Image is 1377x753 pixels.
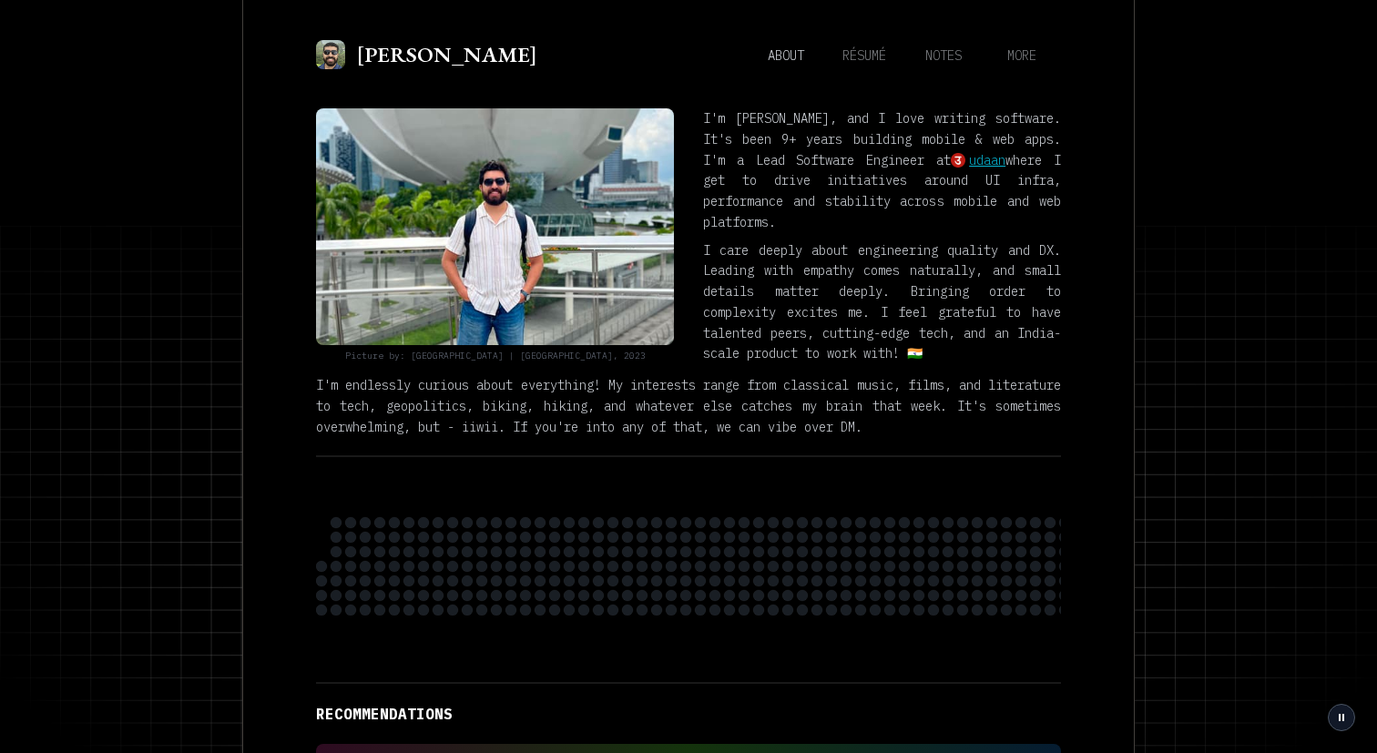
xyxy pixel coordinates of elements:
[316,108,674,345] img: Portrait of Mihir Karandikar
[842,47,886,66] span: résumé
[703,240,1061,365] p: I care deeply about engineering quality and DX. Leading with empathy comes naturally, and small d...
[316,375,1061,437] p: I'm endlessly curious about everything! My interests range from classical music, films, and liter...
[356,36,537,72] h2: [PERSON_NAME]
[316,349,674,363] p: Picture by: [GEOGRAPHIC_DATA] | [GEOGRAPHIC_DATA], 2023
[1007,47,1036,66] span: more
[768,47,804,66] span: about
[316,702,1061,726] h3: Recommendations
[703,108,1061,233] p: I'm [PERSON_NAME], and I love writing software. It's been 9+ years building mobile & web apps. I'...
[951,150,1005,171] a: udaan
[316,40,345,69] img: Mihir's headshot
[1328,704,1355,731] button: Pause grid animation
[316,36,537,72] a: Mihir's headshot[PERSON_NAME]
[747,44,1061,66] nav: Main navigation
[925,47,962,66] span: notes
[951,153,965,168] img: udaan logo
